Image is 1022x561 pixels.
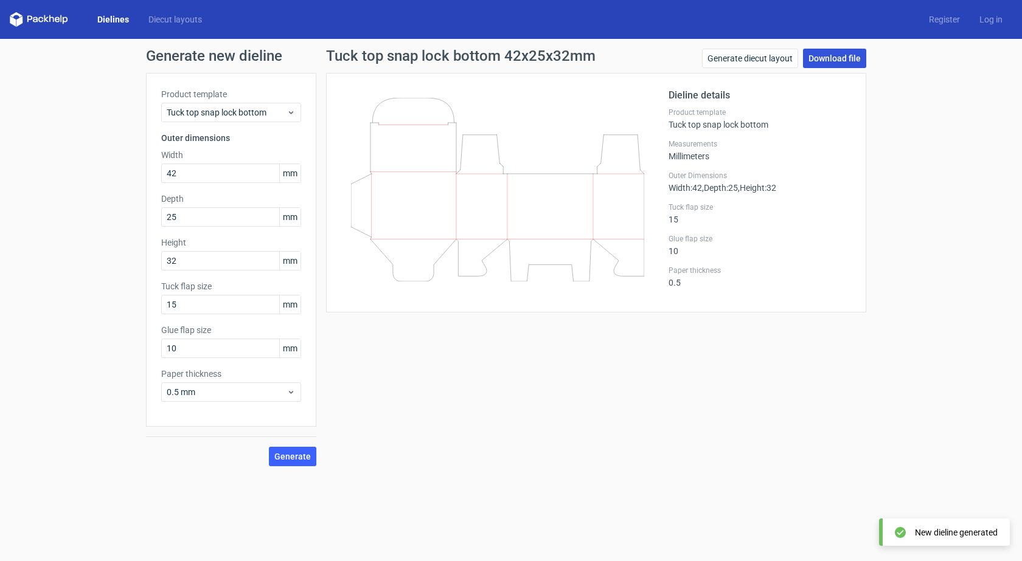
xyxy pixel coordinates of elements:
span: Width : 42 [669,183,702,193]
a: Diecut layouts [139,13,212,26]
span: mm [279,164,301,182]
label: Paper thickness [161,368,301,380]
h3: Outer dimensions [161,132,301,144]
div: Millimeters [669,139,851,161]
a: Register [919,13,970,26]
span: mm [279,208,301,226]
a: Dielines [88,13,139,26]
button: Generate [269,447,316,466]
h2: Dieline details [669,88,851,103]
a: Generate diecut layout [702,49,798,68]
h1: Tuck top snap lock bottom 42x25x32mm [326,49,596,63]
label: Depth [161,193,301,205]
a: Download file [803,49,866,68]
span: mm [279,252,301,270]
span: Tuck top snap lock bottom [167,106,287,119]
div: New dieline generated [915,526,998,539]
a: Log in [970,13,1012,26]
div: 0.5 [669,266,851,287]
span: mm [279,295,301,314]
span: Generate [274,452,311,461]
div: 15 [669,202,851,224]
label: Height [161,236,301,249]
span: , Height : 32 [738,183,776,193]
label: Glue flap size [161,324,301,336]
label: Tuck flap size [161,280,301,292]
label: Product template [669,108,851,117]
h1: Generate new dieline [146,49,876,63]
label: Glue flap size [669,234,851,244]
span: mm [279,339,301,357]
span: 0.5 mm [167,386,287,398]
div: 10 [669,234,851,256]
label: Measurements [669,139,851,149]
label: Outer Dimensions [669,171,851,181]
div: Tuck top snap lock bottom [669,108,851,129]
label: Paper thickness [669,266,851,275]
label: Tuck flap size [669,202,851,212]
label: Product template [161,88,301,100]
span: , Depth : 25 [702,183,738,193]
label: Width [161,149,301,161]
